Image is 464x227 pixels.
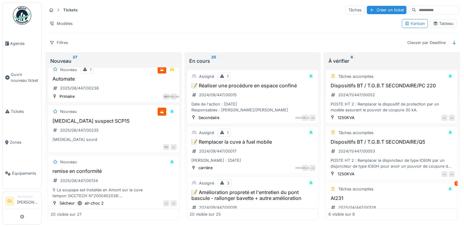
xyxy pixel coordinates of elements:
[61,7,80,13] strong: Tickets
[11,109,39,114] span: Tickets
[51,76,177,82] h3: Automate
[73,57,77,65] sup: 27
[199,92,237,98] div: 2024/09/447/00015
[338,92,375,98] div: 2024/11/447/00052
[227,74,228,79] div: 1
[60,178,98,184] div: 2025/08/447/00134
[59,94,75,99] div: Primaire
[227,180,229,186] div: 3
[198,115,219,121] div: Secondaire
[47,19,75,28] div: Modèles
[190,157,316,163] div: [PERSON_NAME] : [DATE]
[211,57,216,65] sup: 25
[190,101,316,113] div: Date de l'action : [DATE] Responsables : [PERSON_NAME]/[PERSON_NAME]
[3,158,41,189] a: Équipements
[51,211,82,217] div: 20 visible sur 27
[60,109,77,114] div: Nouveau
[90,67,91,73] div: 1
[190,211,221,217] div: 20 visible sur 25
[337,115,354,121] div: 1250KVA
[60,127,99,133] div: 2025/08/447/00235
[405,21,425,26] div: Kanban
[85,200,104,206] div: air-choc 2
[12,170,39,176] span: Équipements
[454,181,459,186] div: 1
[51,118,177,124] h3: [MEDICAL_DATA] suspect SCP15
[309,165,316,171] div: JJ
[367,6,406,14] div: Créer un ticket
[60,159,77,165] div: Nouveau
[13,6,31,25] img: Badge_color-CXgf-gQk.svg
[60,67,77,73] div: Nouveau
[302,165,308,171] div: [PERSON_NAME]
[5,194,39,209] a: GL Technicien[PERSON_NAME]
[199,180,214,186] div: Assigné
[338,186,373,192] div: Tâches accomplies
[190,139,316,145] h3: 📝 Remplacer la cuve à fuel mobile
[433,21,454,26] div: Tableau
[50,57,177,65] div: Nouveau
[3,96,41,127] a: Tickets
[59,200,75,206] div: Sécheur
[189,57,316,65] div: En cours
[10,139,39,145] span: Zones
[190,83,316,89] h3: 📝 Réaliser une procédure en espace confiné
[441,115,447,121] div: JJ
[309,115,316,121] div: JJ
[51,137,177,142] div: [MEDICAL_DATA] sourd
[337,171,354,177] div: 1250KVA
[328,83,454,89] h3: Dispositifs BT / T.G.B.T SECONDAIRE/PC 220
[171,94,177,100] div: [PERSON_NAME]
[328,101,454,113] div: POSTE HT 2 : Remplacer le dispositif de protection par un modèle assurant le pouvoir de coupure 3...
[199,74,214,79] div: Assigné
[163,94,169,100] div: ML
[302,115,308,121] div: [PERSON_NAME]
[328,139,454,145] h3: Dispositifs BT / T.G.B.T SECONDAIRE/Q5
[199,130,214,136] div: Assigné
[328,211,355,217] div: 6 visible sur 6
[3,59,41,96] a: Ouvrir nouveau ticket
[51,168,177,174] h3: remise en conformité
[190,189,316,201] h3: 📝 Amélioration propreté et l'entretien du pont bascule - rallonger bavette + autre amélioration
[199,205,237,210] div: 2024/09/447/00019
[338,130,373,136] div: Tâches accomplies
[17,194,39,199] div: Technicien
[163,200,169,206] div: JJ
[3,28,41,59] a: Agenda
[5,197,14,206] li: GL
[328,57,455,65] div: À vérifier
[441,171,447,177] div: JJ
[328,195,454,201] h3: Al231
[3,127,41,158] a: Zones
[198,165,213,171] div: carrière
[51,187,177,199] div: 1) La soupape est installée en Amont sur la cuve tampon SICCTECH N°2000452038: Soupape NGI N°0193...
[338,205,376,210] div: 2025/04/447/00128
[346,6,364,14] div: Tâches
[171,200,177,206] div: JJ
[11,72,39,83] span: Ouvrir nouveau ticket
[405,38,448,47] div: Classer par Deadline
[449,115,455,121] div: JJ
[10,41,39,46] span: Agenda
[328,157,454,169] div: POSTE HT 2 : Remplacer le disjoncteur de type IC60N par un disjoncteur de type IC60H pour avoir u...
[449,171,455,177] div: JJ
[227,130,228,136] div: 1
[350,57,353,65] sup: 6
[171,144,177,150] div: JJ
[199,148,236,154] div: 2024/09/447/00017
[17,194,39,208] li: [PERSON_NAME]
[338,148,375,154] div: 2024/11/447/00053
[60,85,99,91] div: 2025/08/447/00238
[338,74,373,79] div: Tâches accomplies
[163,144,169,150] div: RM
[47,38,71,47] div: Filtres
